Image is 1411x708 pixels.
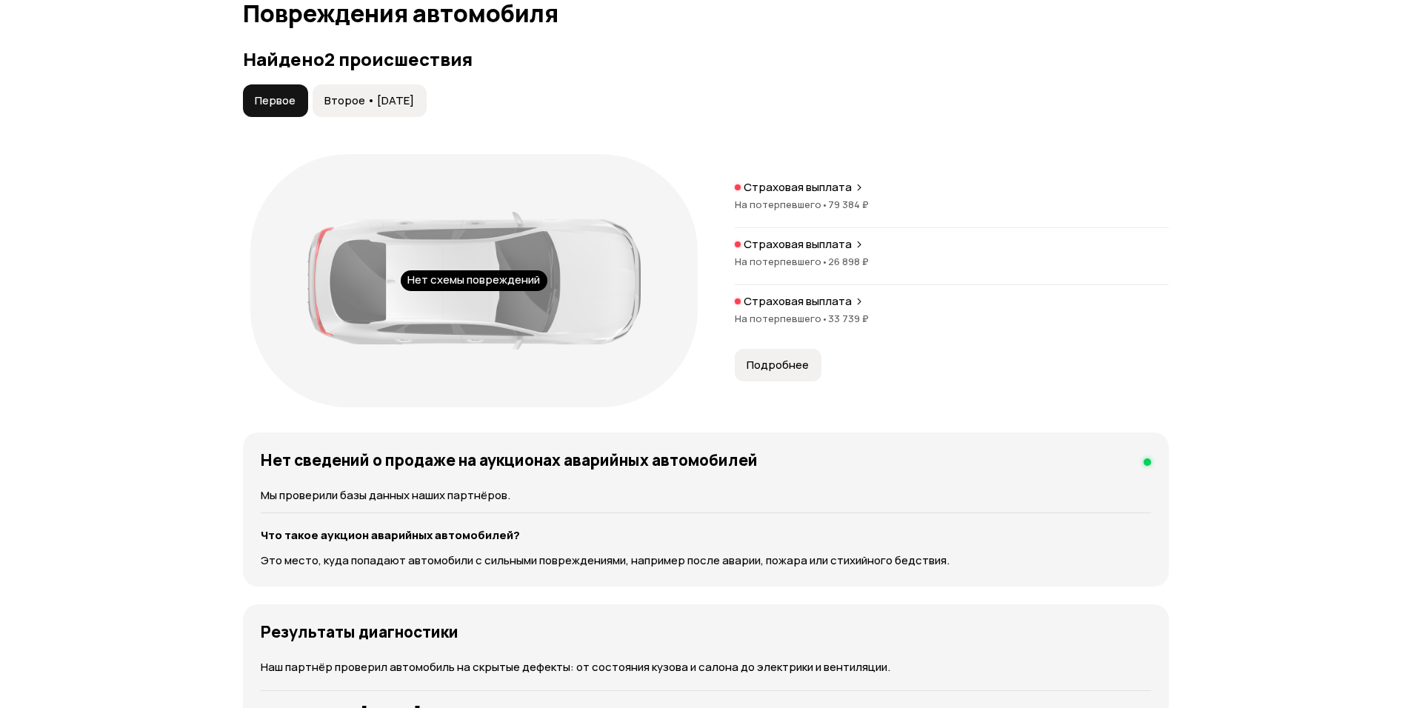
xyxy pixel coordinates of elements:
[747,358,809,373] span: Подробнее
[828,312,869,325] span: 33 739 ₽
[821,255,828,268] span: •
[261,450,758,470] h4: Нет сведений о продаже на аукционах аварийных автомобилей
[735,349,821,381] button: Подробнее
[261,659,1151,675] p: Наш партнёр проверил автомобиль на скрытые дефекты: от состояния кузова и салона до электрики и в...
[744,237,852,252] p: Страховая выплата
[401,270,547,291] div: Нет схемы повреждений
[243,84,308,117] button: Первое
[744,294,852,309] p: Страховая выплата
[735,198,828,211] span: На потерпевшего
[255,93,296,108] span: Первое
[744,180,852,195] p: Страховая выплата
[324,93,414,108] span: Второе • [DATE]
[313,84,427,117] button: Второе • [DATE]
[735,312,828,325] span: На потерпевшего
[261,527,520,543] strong: Что такое аукцион аварийных автомобилей?
[828,198,869,211] span: 79 384 ₽
[243,49,1169,70] h3: Найдено 2 происшествия
[261,552,1151,569] p: Это место, куда попадают автомобили с сильными повреждениями, например после аварии, пожара или с...
[821,198,828,211] span: •
[261,622,458,641] h4: Результаты диагностики
[821,312,828,325] span: •
[735,255,828,268] span: На потерпевшего
[261,487,1151,504] p: Мы проверили базы данных наших партнёров.
[828,255,869,268] span: 26 898 ₽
